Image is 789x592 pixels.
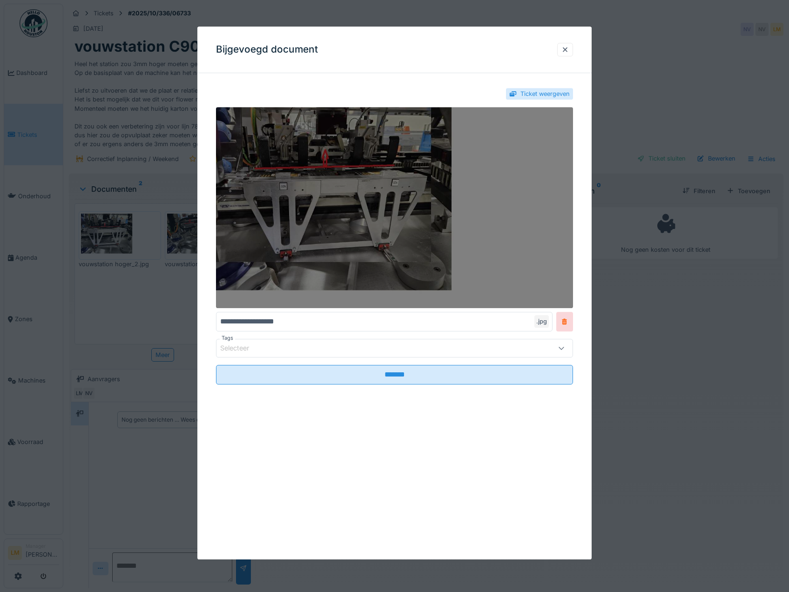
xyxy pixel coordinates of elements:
div: Ticket weergeven [520,89,570,98]
h3: Bijgevoegd document [216,44,318,55]
img: fde4bc60-277c-41a7-857b-c18996fdf33d-vouwstation%20hoger_2.jpg [216,107,573,308]
div: .jpg [534,315,549,328]
label: Tags [220,334,235,342]
div: Selecteer [220,343,262,353]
